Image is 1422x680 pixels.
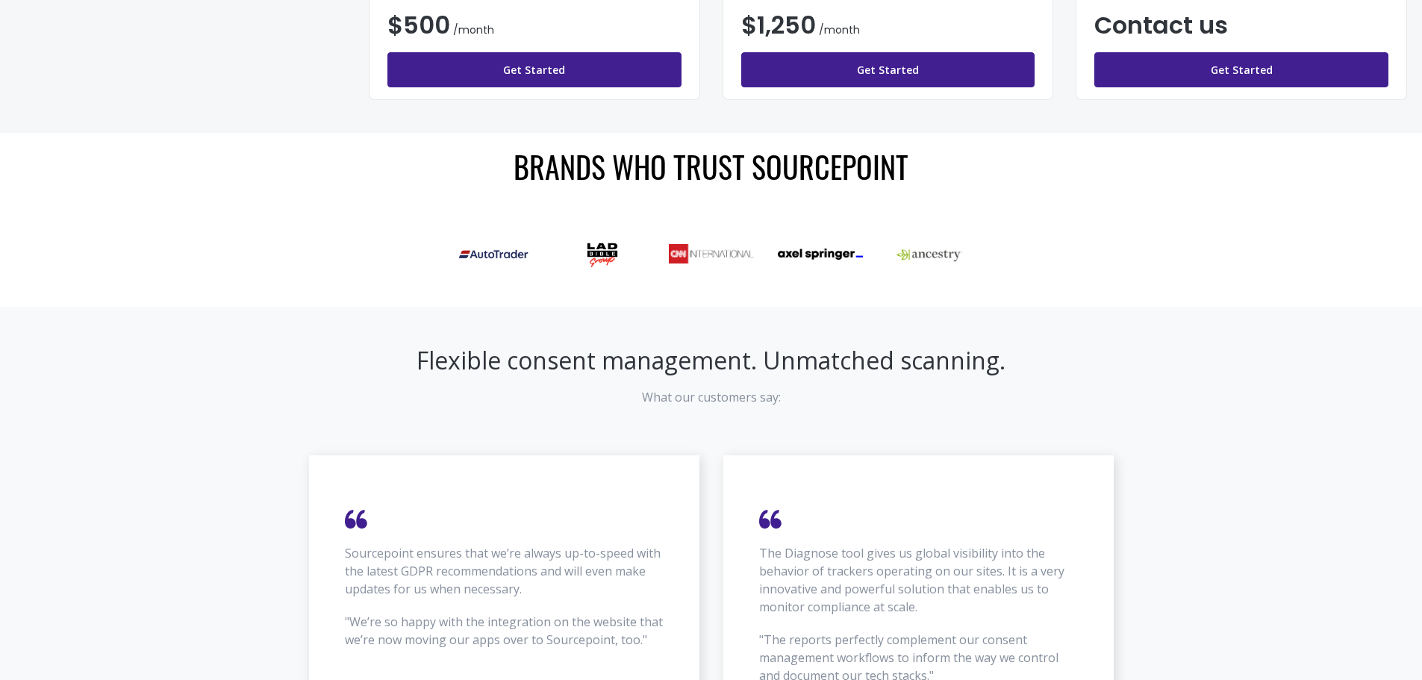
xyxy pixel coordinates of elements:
[403,8,450,42] span: 500
[1094,52,1388,87] a: Get Started
[778,249,863,260] img: AxelSpringer_Logo_long_Black-Ink_sRGB-e1646755349276
[757,8,816,42] span: 1,250
[1094,8,1228,42] span: Contact us
[759,544,1078,616] p: The Diagnose tool gives us global visibility into the behavior of trackers operating on our sites...
[741,52,1035,87] a: Get Started
[887,243,972,265] img: Ancestry.com-Logo.wine_-e1646767206539
[345,545,661,597] span: Sourcepoint ensures that we’re always up-to-speed with the latest GDPR recommendations and will e...
[387,8,450,42] span: $
[741,8,816,42] span: $
[560,238,645,269] img: ladbible-edit-1
[453,22,494,37] span: /month
[387,52,682,87] a: Get Started
[345,614,663,648] span: "We’re so happy with the integration on the website that we’re now moving our apps over to Source...
[297,388,1126,406] p: What our customers say:
[669,244,754,263] img: CNN_International_Logo_RGB
[819,22,860,37] span: /month
[297,344,1126,376] h2: Flexible consent management. Unmatched scanning.
[451,243,536,266] img: Autotrader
